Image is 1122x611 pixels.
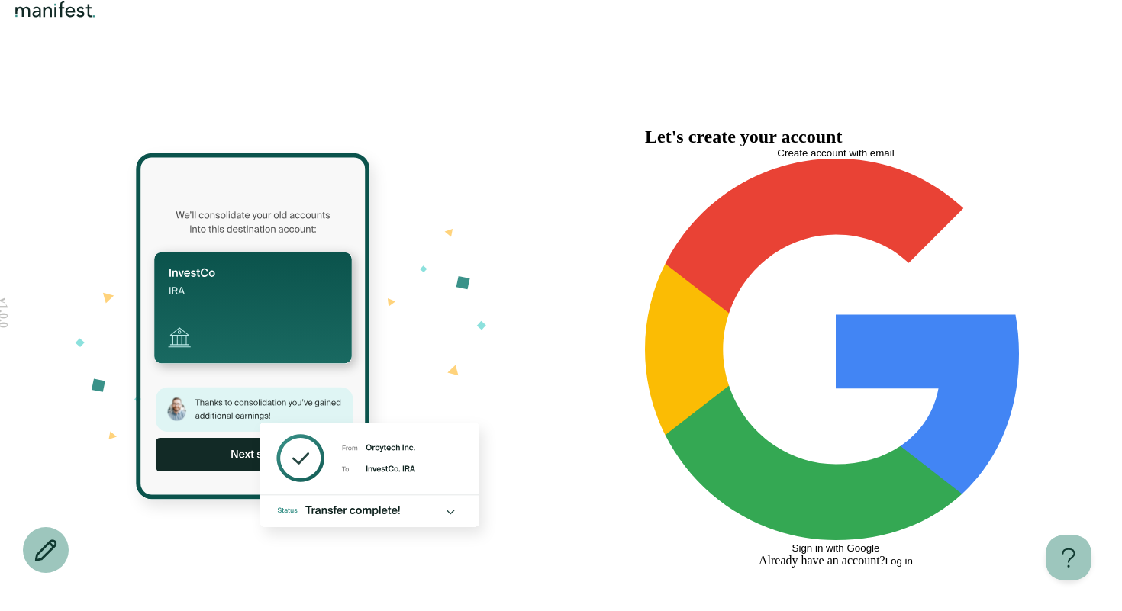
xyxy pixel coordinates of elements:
span: Already have an account? [759,554,885,568]
h2: Let's create your account [645,127,842,147]
button: Sign in with Google [645,159,1027,554]
iframe: Toggle Customer Support [1046,535,1091,580]
span: Create account with email [777,147,894,159]
button: Log in [885,555,913,567]
button: Create account with email [645,147,1027,159]
span: Sign in with Google [792,542,880,554]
